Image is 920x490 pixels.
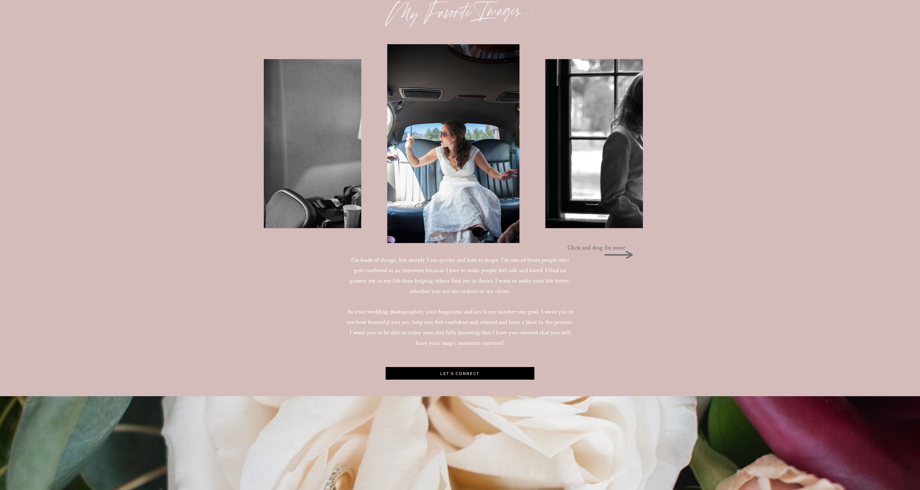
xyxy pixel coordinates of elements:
[567,243,630,251] p: Click and drag for more
[346,255,575,352] p: I'm loads of things, but mainly I am quirky and love to laugh. I'm one of those people who gets c...
[387,371,533,377] a: Let's Connect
